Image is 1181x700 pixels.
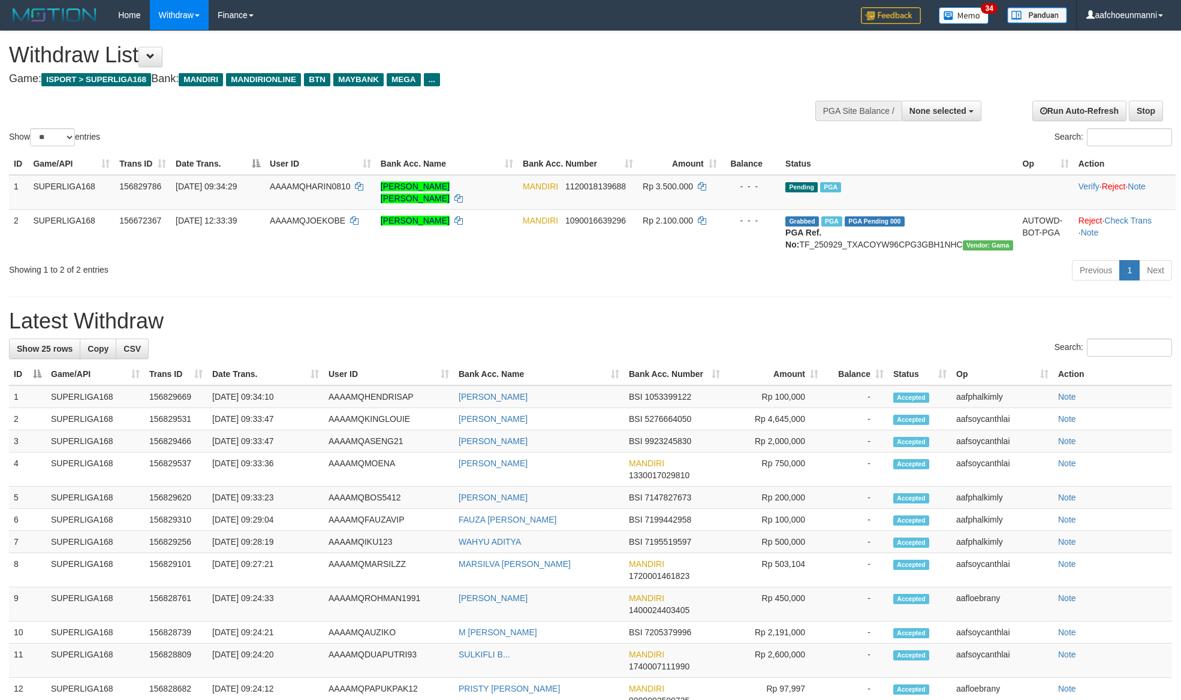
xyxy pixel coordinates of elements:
[725,553,823,587] td: Rp 503,104
[304,73,330,86] span: BTN
[1102,182,1126,191] a: Reject
[9,621,46,644] td: 10
[893,393,929,403] span: Accepted
[644,515,691,524] span: Copy 7199442958 to clipboard
[207,553,324,587] td: [DATE] 09:27:21
[823,452,888,487] td: -
[324,644,454,678] td: AAAAMQDUAPUTRI93
[46,531,144,553] td: SUPERLIGA168
[725,587,823,621] td: Rp 450,000
[1058,392,1076,402] a: Note
[1078,182,1099,191] a: Verify
[9,43,775,67] h1: Withdraw List
[1058,559,1076,569] a: Note
[951,363,1053,385] th: Op: activate to sort column ascending
[725,487,823,509] td: Rp 200,000
[1087,339,1172,357] input: Search:
[725,531,823,553] td: Rp 500,000
[1018,209,1074,255] td: AUTOWD-BOT-PGA
[629,684,664,693] span: MANDIRI
[324,553,454,587] td: AAAAMQMARSILZZ
[638,153,722,175] th: Amount: activate to sort column ascending
[951,509,1053,531] td: aafphalkimly
[226,73,301,86] span: MANDIRIONLINE
[46,509,144,531] td: SUPERLIGA168
[270,182,351,191] span: AAAAMQHARIN0810
[9,553,46,587] td: 8
[46,452,144,487] td: SUPERLIGA168
[424,73,440,86] span: ...
[333,73,384,86] span: MAYBANK
[9,385,46,408] td: 1
[644,392,691,402] span: Copy 1053399122 to clipboard
[823,621,888,644] td: -
[1032,101,1126,121] a: Run Auto-Refresh
[643,216,693,225] span: Rp 2.100.000
[324,531,454,553] td: AAAAMQIKU123
[9,73,775,85] h4: Game: Bank:
[951,587,1053,621] td: aafloebrany
[725,430,823,452] td: Rp 2,000,000
[207,531,324,553] td: [DATE] 09:28:19
[119,182,161,191] span: 156829786
[781,153,1017,175] th: Status
[9,309,1172,333] h1: Latest Withdraw
[459,458,528,468] a: [PERSON_NAME]
[1058,684,1076,693] a: Note
[523,182,558,191] span: MANDIRI
[459,515,556,524] a: FAUZA [PERSON_NAME]
[207,487,324,509] td: [DATE] 09:33:23
[46,587,144,621] td: SUPERLIGA168
[9,175,28,210] td: 1
[459,537,521,547] a: WAHYU ADITYA
[725,363,823,385] th: Amount: activate to sort column ascending
[725,621,823,644] td: Rp 2,191,000
[823,363,888,385] th: Balance: activate to sort column ascending
[725,644,823,678] td: Rp 2,600,000
[144,644,207,678] td: 156828809
[624,363,725,385] th: Bank Acc. Number: activate to sort column ascending
[1104,216,1152,225] a: Check Trans
[46,553,144,587] td: SUPERLIGA168
[629,559,664,569] span: MANDIRI
[893,628,929,638] span: Accepted
[823,644,888,678] td: -
[381,216,450,225] a: [PERSON_NAME]
[207,587,324,621] td: [DATE] 09:24:33
[207,509,324,531] td: [DATE] 09:29:04
[1129,101,1163,121] a: Stop
[629,593,664,603] span: MANDIRI
[629,414,643,424] span: BSI
[376,153,518,175] th: Bank Acc. Name: activate to sort column ascending
[324,408,454,430] td: AAAAMQKINGLOUIE
[116,339,149,359] a: CSV
[46,385,144,408] td: SUPERLIGA168
[144,553,207,587] td: 156829101
[144,531,207,553] td: 156829256
[1058,593,1076,603] a: Note
[523,216,558,225] span: MANDIRI
[9,487,46,509] td: 5
[171,153,265,175] th: Date Trans.: activate to sort column descending
[951,487,1053,509] td: aafphalkimly
[951,644,1053,678] td: aafsoycanthlai
[459,593,528,603] a: [PERSON_NAME]
[9,452,46,487] td: 4
[115,153,171,175] th: Trans ID: activate to sort column ascending
[1055,339,1172,357] label: Search:
[28,209,115,255] td: SUPERLIGA168
[1058,493,1076,502] a: Note
[629,493,643,502] span: BSI
[1139,260,1172,280] a: Next
[9,209,28,255] td: 2
[46,408,144,430] td: SUPERLIGA168
[144,430,207,452] td: 156829466
[459,414,528,424] a: [PERSON_NAME]
[207,452,324,487] td: [DATE] 09:33:36
[30,128,75,146] select: Showentries
[823,531,888,553] td: -
[459,650,510,659] a: SULKIFLI B...
[861,7,921,24] img: Feedback.jpg
[820,182,841,192] span: Marked by aafsoycanthlai
[46,621,144,644] td: SUPERLIGA168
